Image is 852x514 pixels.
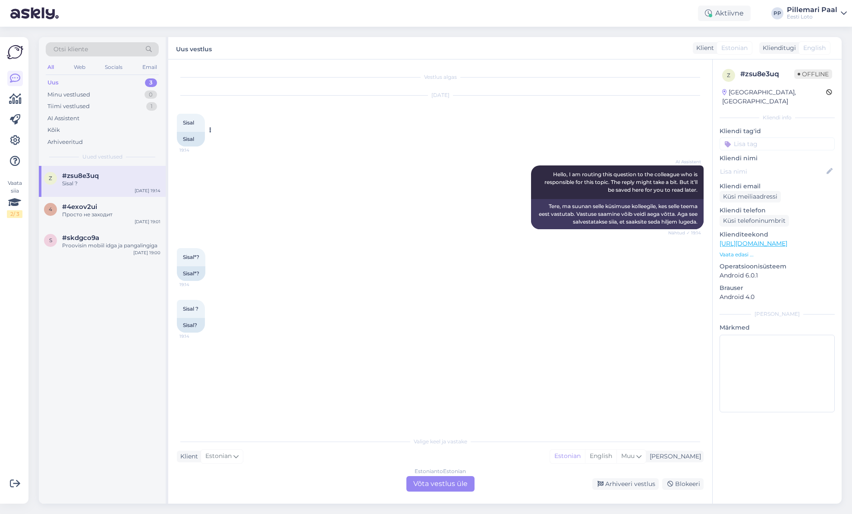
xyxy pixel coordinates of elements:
[53,45,88,54] span: Otsi kliente
[146,102,157,111] div: 1
[787,13,837,20] div: Eesti Loto
[133,249,160,256] div: [DATE] 19:00
[177,452,198,461] div: Klient
[759,44,796,53] div: Klienditugi
[47,90,90,99] div: Minu vestlused
[740,69,794,79] div: # zsu8e3uq
[177,318,205,333] div: Sisal?
[693,44,714,53] div: Klient
[727,72,730,78] span: z
[544,171,699,193] span: Hello, I am routing this question to the colleague who is responsible for this topic. The reply m...
[720,230,835,239] p: Klienditeekond
[62,242,160,249] div: Proovisin mobiil idga ja pangalingiga
[46,62,56,73] div: All
[720,283,835,293] p: Brauser
[47,138,83,146] div: Arhiveeritud
[179,281,212,288] span: 19:14
[720,293,835,302] p: Android 4.0
[145,90,157,99] div: 0
[177,73,704,81] div: Vestlus algas
[135,187,160,194] div: [DATE] 19:14
[62,234,99,242] span: #skdgco9a
[621,452,635,460] span: Muu
[141,62,159,73] div: Email
[787,6,837,13] div: Pillemari Paal
[183,119,194,126] span: Sisal
[415,467,466,475] div: Estonian to Estonian
[82,153,123,161] span: Uued vestlused
[698,6,751,21] div: Aktiivne
[720,127,835,136] p: Kliendi tag'id
[177,91,704,99] div: [DATE]
[7,44,23,60] img: Askly Logo
[49,175,52,181] span: z
[135,218,160,225] div: [DATE] 19:01
[62,180,160,187] div: Sisal ?
[669,159,701,165] span: AI Assistent
[720,310,835,318] div: [PERSON_NAME]
[177,266,205,281] div: Sisal*?
[47,114,79,123] div: AI Assistent
[145,78,157,87] div: 3
[646,452,701,461] div: [PERSON_NAME]
[720,215,789,227] div: Küsi telefoninumbrit
[720,182,835,191] p: Kliendi email
[176,42,212,54] label: Uus vestlus
[720,137,835,150] input: Lisa tag
[720,240,787,247] a: [URL][DOMAIN_NAME]
[179,147,212,153] span: 19:14
[177,132,205,146] div: Sisal
[721,44,748,53] span: Estonian
[720,323,835,332] p: Märkmed
[720,167,825,176] input: Lisa nimi
[771,7,783,19] div: PP
[183,254,199,260] span: Sisal*?
[406,476,475,492] div: Võta vestlus üle
[720,206,835,215] p: Kliendi telefon
[720,251,835,259] p: Vaata edasi ...
[531,199,704,229] div: Tere, ma suunan selle küsimuse kolleegile, kes selle teema eest vastutab. Vastuse saamine võib ve...
[7,210,22,218] div: 2 / 3
[720,191,781,202] div: Küsi meiliaadressi
[662,478,704,490] div: Blokeeri
[794,69,832,79] span: Offline
[179,333,212,340] span: 19:14
[722,88,826,106] div: [GEOGRAPHIC_DATA], [GEOGRAPHIC_DATA]
[720,114,835,121] div: Kliendi info
[720,262,835,271] p: Operatsioonisüsteem
[183,305,198,312] span: Sisal ?
[7,179,22,218] div: Vaata siia
[62,172,99,180] span: #zsu8e3uq
[62,211,160,218] div: Просто не заходит
[803,44,826,53] span: English
[49,206,52,212] span: 4
[72,62,87,73] div: Web
[49,237,52,243] span: s
[787,6,847,20] a: Pillemari PaalEesti Loto
[550,450,585,463] div: Estonian
[47,102,90,111] div: Tiimi vestlused
[668,230,701,236] span: Nähtud ✓ 19:14
[47,78,59,87] div: Uus
[47,126,60,134] div: Kõik
[592,478,659,490] div: Arhiveeri vestlus
[62,203,97,211] span: #4exov2ui
[720,154,835,163] p: Kliendi nimi
[177,438,704,445] div: Valige keel ja vastake
[585,450,616,463] div: English
[103,62,124,73] div: Socials
[205,452,232,461] span: Estonian
[720,271,835,280] p: Android 6.0.1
